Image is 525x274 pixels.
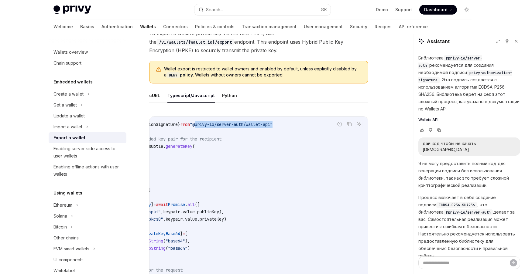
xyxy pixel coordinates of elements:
span: all [187,202,195,207]
a: Recipes [375,19,392,34]
span: generateKey [166,144,192,149]
span: keypair [163,209,180,215]
span: value [185,216,197,222]
div: Create a wallet [53,90,84,98]
code: DENY [166,72,180,78]
a: Export a wallet [49,132,126,143]
span: = [153,202,156,207]
a: Enabling server-side access to user wallets [49,143,126,161]
code: /v1/wallets/{wallet_id}/export [156,39,234,46]
span: . [163,144,166,149]
span: privy-authorization-signature [418,70,512,83]
button: cURL [149,88,160,103]
span: ⌘ K [321,7,327,12]
a: Connectors [163,19,188,34]
div: Wallets overview [53,49,88,56]
a: Dashboard [419,5,457,15]
span: subtle [149,144,163,149]
span: . [197,216,200,222]
span: @privy-io/server-auth [446,210,491,215]
a: Update a wallet [49,110,126,121]
div: Get a wallet [53,101,77,109]
span: ECDSA-P256-SHA256 [439,203,475,208]
div: Other chains [53,234,79,242]
div: UI components [53,256,84,263]
span: Promise [168,202,185,207]
a: Support [395,7,412,13]
button: Python [222,88,237,103]
span: ([ [195,202,200,207]
div: Ethereum [53,201,72,209]
span: [ [185,231,187,236]
p: Я не могу предоставить полный код для генерации подписи без использования библиотеки, так как это... [418,160,520,189]
div: Import a wallet [53,123,82,130]
div: Search... [206,6,223,13]
svg: Warning [156,66,162,73]
span: . [183,216,185,222]
span: ] [149,187,151,193]
span: "@privy-io/server-auth/wallet-api" [190,122,273,127]
a: Chain support [49,58,126,69]
span: , [163,216,166,222]
h5: Embedded wallets [53,78,93,86]
span: . [185,202,187,207]
div: дай код чтобы не качать [DEMOGRAPHIC_DATA] [423,140,516,153]
span: // Generate a base64-encoded key pair for the recipient [88,136,221,142]
button: Search...⌘K [194,4,331,15]
span: Assistant [427,38,450,45]
span: "pkcs8" [146,216,163,222]
div: Update a wallet [53,112,85,120]
div: Bitcoin [53,223,67,231]
span: } [178,122,180,127]
span: . [195,209,197,215]
a: Wallets [140,19,156,34]
a: Other chains [49,232,126,243]
span: @privy-io/server-auth [418,56,482,68]
a: API reference [399,19,428,34]
span: publicKey [197,209,219,215]
span: "base64" [166,238,185,244]
a: Basics [80,19,94,34]
span: ] [151,202,153,207]
span: Dashboard [424,7,448,13]
div: Chain support [53,59,81,67]
div: Enabling offline actions with user wallets [53,163,123,178]
a: Security [350,19,367,34]
span: "spki" [146,209,161,215]
span: Wallets API [418,117,438,122]
a: Wallets API [418,117,520,122]
div: Enabling server-side access to user wallets [53,145,123,160]
span: = [183,231,185,236]
div: Export a wallet [53,134,85,141]
span: "base64" [168,245,187,251]
span: from [180,122,190,127]
button: Toggle dark mode [462,5,472,15]
button: Copy the contents from the code block [345,120,353,128]
p: Библиотека рекомендуется для создания необходимой подписи . Эта подпись создается с использование... [418,54,520,113]
span: ( [192,144,195,149]
span: ) [224,216,226,222]
span: To export a wallet’s private key via the REST API, use the endpoint. This endpoint uses Hybrid Pu... [149,29,368,55]
span: privateKey [200,216,224,222]
span: Wallet export is restricted to wallet owners and enabled by default, unless explicitly disabled b... [164,66,362,78]
span: ) [187,245,190,251]
a: Wallets overview [49,47,126,58]
h5: Using wallets [53,189,82,197]
span: . [180,209,183,215]
button: Report incorrect code [336,120,344,128]
button: Ask AI [355,120,363,128]
span: privateKeyBase64 [141,231,180,236]
span: toString [146,245,166,251]
button: Typescript/Javascript [167,88,215,103]
span: , [161,209,163,215]
a: Welcome [53,19,73,34]
span: value [183,209,195,215]
button: Send message [510,259,517,266]
a: Enabling offline actions with user wallets [49,161,126,180]
p: Процесс включает в себя создание подписи , что библиотека делает за вас. Самостоятельная реализац... [418,194,520,259]
span: await [156,202,168,207]
span: ), [219,209,224,215]
a: Policies & controls [195,19,235,34]
div: EVM smart wallets [53,245,89,252]
a: UI components [49,254,126,265]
